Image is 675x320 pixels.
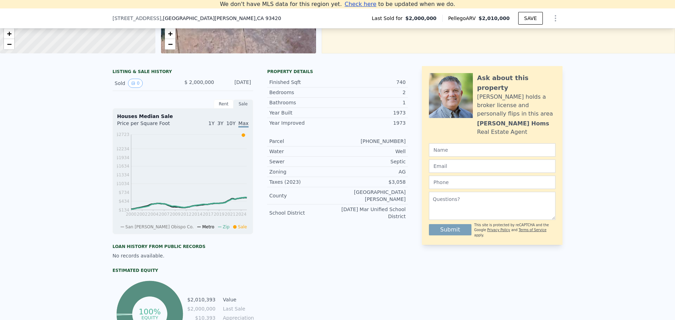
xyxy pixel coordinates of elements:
button: Show Options [548,11,562,25]
div: LISTING & SALE HISTORY [112,69,253,76]
div: 1973 [337,119,406,126]
span: 10Y [226,120,236,126]
div: Property details [267,69,408,74]
input: Phone [429,176,555,189]
div: Loan history from public records [112,244,253,249]
tspan: 2024 [236,212,247,217]
span: Sale [238,224,247,229]
span: Zip [223,224,230,229]
div: This site is protected by reCAPTCHA and the Google and apply. [474,223,555,238]
tspan: $1934 [116,155,129,160]
div: Water [269,148,337,155]
a: Zoom in [4,28,14,39]
div: [PERSON_NAME] holds a broker license and personally flips in this area [477,93,555,118]
tspan: 2021 [225,212,236,217]
div: County [269,192,337,199]
span: Metro [202,224,214,229]
span: , CA 93420 [256,15,281,21]
tspan: 2004 [148,212,159,217]
div: Taxes (2023) [269,178,337,185]
span: [STREET_ADDRESS] [112,15,161,22]
input: Name [429,143,555,157]
tspan: $734 [118,190,129,195]
div: Sale [233,99,253,109]
tspan: 2007 [159,212,170,217]
tspan: $2234 [116,146,129,151]
div: Sewer [269,158,337,165]
button: SAVE [518,12,543,25]
div: 740 [337,79,406,86]
span: San [PERSON_NAME] Obispo Co. [126,224,194,229]
div: Houses Median Sale [117,113,249,120]
div: Finished Sqft [269,79,337,86]
tspan: 2019 [214,212,225,217]
div: Septic [337,158,406,165]
tspan: 2000 [126,212,137,217]
div: Sold [115,79,177,88]
span: + [168,29,172,38]
td: Last Sale [221,305,253,313]
div: Zoning [269,168,337,175]
div: [GEOGRAPHIC_DATA][PERSON_NAME] [337,189,406,203]
div: 1973 [337,109,406,116]
div: [PERSON_NAME] Homs [477,119,549,128]
span: 1Y [208,120,214,126]
tspan: $2723 [116,132,129,137]
div: Real Estate Agent [477,128,527,136]
tspan: 2012 [181,212,192,217]
td: Value [221,296,253,303]
span: $2,010,000 [478,15,510,21]
button: Submit [429,224,471,235]
div: $3,058 [337,178,406,185]
div: 1 [337,99,406,106]
div: Parcel [269,138,337,145]
div: 2 [337,89,406,96]
td: $2,010,393 [187,296,216,303]
tspan: $134 [118,208,129,213]
div: [DATE] Mar Unified School District [337,206,406,220]
tspan: 100% [139,307,161,316]
span: − [7,40,12,48]
span: + [7,29,12,38]
tspan: 2014 [192,212,202,217]
td: $2,000,000 [187,305,216,313]
tspan: $1034 [116,181,129,186]
span: 3Y [217,120,223,126]
tspan: $434 [118,199,129,204]
div: Ask about this property [477,73,555,93]
tspan: 2009 [170,212,181,217]
div: Well [337,148,406,155]
tspan: $1334 [116,172,129,177]
span: − [168,40,172,48]
a: Privacy Policy [487,228,510,232]
div: Price per Square Foot [117,120,183,131]
div: Year Built [269,109,337,116]
div: Estimated Equity [112,268,253,273]
a: Terms of Service [519,228,546,232]
span: $2,000,000 [405,15,437,22]
span: Check here [345,1,376,7]
span: Last Sold for [372,15,406,22]
tspan: 2017 [203,212,214,217]
button: View historical data [128,79,143,88]
a: Zoom out [4,39,14,50]
div: Bathrooms [269,99,337,106]
div: Rent [214,99,233,109]
span: $ 2,000,000 [184,79,214,85]
tspan: 2002 [137,212,148,217]
div: Bedrooms [269,89,337,96]
div: [DATE] [220,79,251,88]
span: , [GEOGRAPHIC_DATA][PERSON_NAME] [161,15,281,22]
div: Year Improved [269,119,337,126]
div: [PHONE_NUMBER] [337,138,406,145]
a: Zoom in [165,28,175,39]
div: No records available. [112,252,253,259]
span: Max [238,120,249,128]
tspan: $1634 [116,164,129,169]
div: School District [269,209,337,216]
input: Email [429,159,555,173]
a: Zoom out [165,39,175,50]
div: AG [337,168,406,175]
span: Pellego ARV [448,15,479,22]
tspan: equity [141,315,158,320]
